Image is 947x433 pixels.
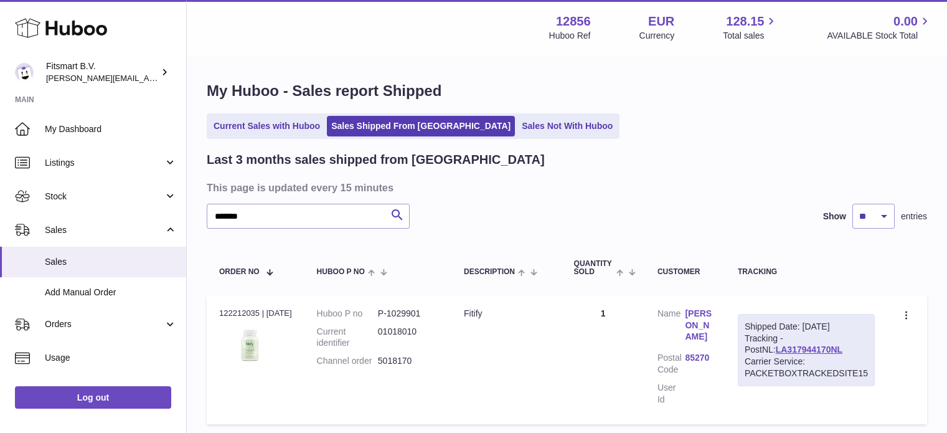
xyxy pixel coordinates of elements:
[549,30,591,42] div: Huboo Ref
[556,13,591,30] strong: 12856
[464,308,549,320] div: Fitify
[378,326,439,350] dd: 01018010
[378,308,439,320] dd: P-1029901
[745,356,868,379] div: Carrier Service: PACKETBOXTRACKEDSITE15
[317,308,378,320] dt: Huboo P no
[45,224,164,236] span: Sales
[823,211,846,222] label: Show
[15,386,171,409] a: Log out
[15,63,34,82] img: jonathan@leaderoo.com
[317,326,378,350] dt: Current identifier
[723,13,778,42] a: 128.15 Total sales
[378,355,439,367] dd: 5018170
[738,314,875,386] div: Tracking - PostNL:
[657,308,685,346] dt: Name
[207,151,545,168] h2: Last 3 months sales shipped from [GEOGRAPHIC_DATA]
[726,13,764,30] span: 128.15
[827,13,932,42] a: 0.00 AVAILABLE Stock Total
[45,318,164,330] span: Orders
[45,157,164,169] span: Listings
[901,211,927,222] span: entries
[893,13,918,30] span: 0.00
[827,30,932,42] span: AVAILABLE Stock Total
[45,352,177,364] span: Usage
[45,287,177,298] span: Add Manual Order
[648,13,674,30] strong: EUR
[219,268,260,276] span: Order No
[574,260,613,276] span: Quantity Sold
[562,295,645,424] td: 1
[464,268,515,276] span: Description
[45,256,177,268] span: Sales
[317,268,365,276] span: Huboo P no
[685,352,712,364] a: 85270
[219,308,292,319] div: 122212035 | [DATE]
[723,30,778,42] span: Total sales
[45,191,164,202] span: Stock
[685,308,712,343] a: [PERSON_NAME]
[657,268,713,276] div: Customer
[327,116,515,136] a: Sales Shipped From [GEOGRAPHIC_DATA]
[639,30,675,42] div: Currency
[317,355,378,367] dt: Channel order
[209,116,324,136] a: Current Sales with Huboo
[745,321,868,333] div: Shipped Date: [DATE]
[46,60,158,84] div: Fitsmart B.V.
[219,323,281,367] img: 128561739542540.png
[776,345,842,354] a: LA317944170NL
[46,73,250,83] span: [PERSON_NAME][EMAIL_ADDRESS][DOMAIN_NAME]
[207,181,924,194] h3: This page is updated every 15 minutes
[517,116,617,136] a: Sales Not With Huboo
[657,382,685,406] dt: User Id
[207,81,927,101] h1: My Huboo - Sales report Shipped
[45,123,177,135] span: My Dashboard
[657,352,685,376] dt: Postal Code
[738,268,875,276] div: Tracking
